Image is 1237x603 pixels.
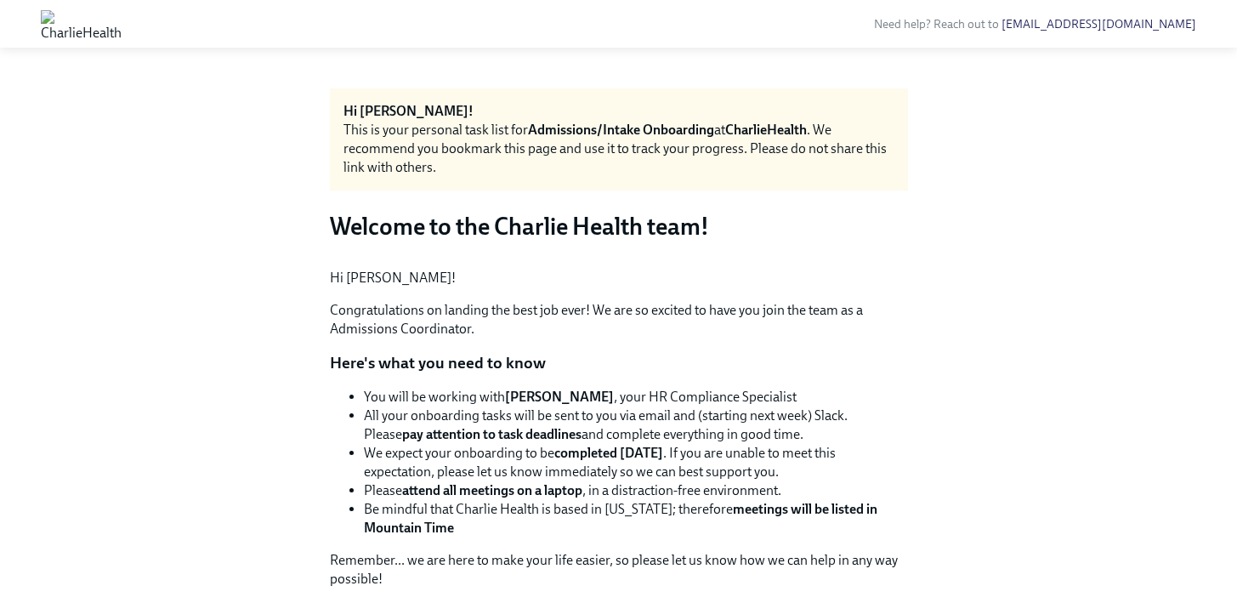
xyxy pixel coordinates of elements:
[1002,17,1196,31] a: [EMAIL_ADDRESS][DOMAIN_NAME]
[330,352,908,374] p: Here's what you need to know
[343,103,474,119] strong: Hi [PERSON_NAME]!
[505,389,614,405] strong: [PERSON_NAME]
[364,388,908,407] li: You will be working with , your HR Compliance Specialist
[330,551,908,589] p: Remember... we are here to make your life easier, so please let us know how we can help in any wa...
[364,407,908,444] li: All your onboarding tasks will be sent to you via email and (starting next week) Slack. Please an...
[402,482,582,498] strong: attend all meetings on a laptop
[364,500,908,538] li: Be mindful that Charlie Health is based in [US_STATE]; therefore
[874,17,1196,31] span: Need help? Reach out to
[364,481,908,500] li: Please , in a distraction-free environment.
[725,122,807,138] strong: CharlieHealth
[343,121,894,177] div: This is your personal task list for at . We recommend you bookmark this page and use it to track ...
[554,445,663,461] strong: completed [DATE]
[41,10,122,37] img: CharlieHealth
[364,444,908,481] li: We expect your onboarding to be . If you are unable to meet this expectation, please let us know ...
[364,501,877,536] strong: meetings will be listed in Mountain Time
[402,426,582,442] strong: pay attention to task deadlines
[330,301,908,338] p: Congratulations on landing the best job ever! We are so excited to have you join the team as a Ad...
[330,211,908,242] h3: Welcome to the Charlie Health team!
[330,269,908,287] p: Hi [PERSON_NAME]!
[528,122,714,138] strong: Admissions/Intake Onboarding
